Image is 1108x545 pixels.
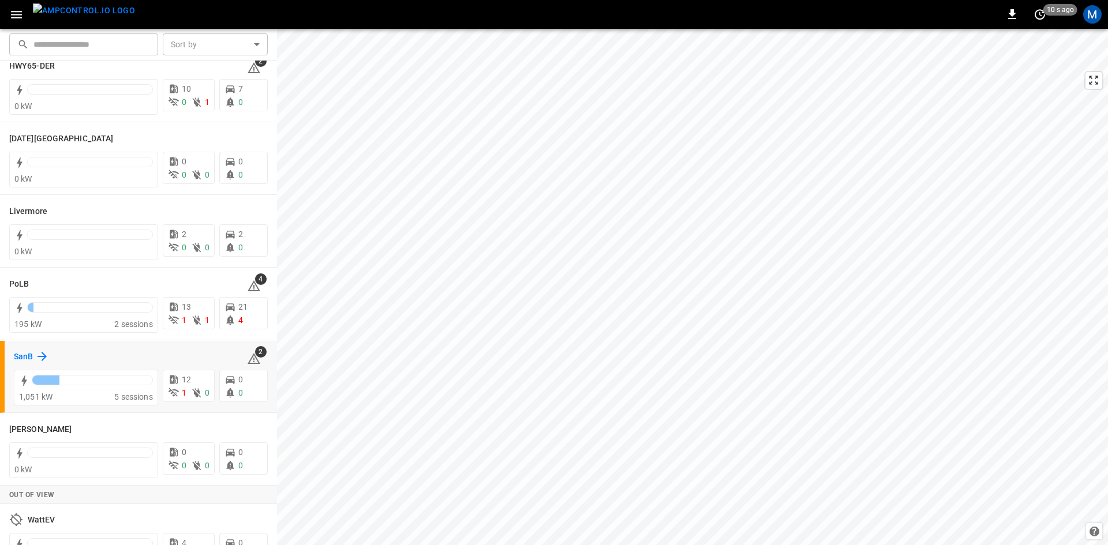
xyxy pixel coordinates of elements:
h6: PoLB [9,278,29,291]
h6: Karma Center [9,133,113,145]
h6: Livermore [9,205,47,218]
span: 1 [205,97,209,107]
span: 13 [182,302,191,311]
span: 0 [205,388,209,397]
span: 0 [238,388,243,397]
span: 0 [182,97,186,107]
h6: Vernon [9,423,72,436]
span: 0 kW [14,102,32,111]
span: 1 [182,388,186,397]
span: 4 [238,315,243,325]
span: 7 [238,84,243,93]
span: 0 [238,461,243,470]
span: 1 [182,315,186,325]
span: 0 [205,243,209,252]
span: 0 [238,97,243,107]
span: 1,051 kW [19,392,53,401]
span: 0 kW [14,247,32,256]
span: 0 kW [14,465,32,474]
span: 0 [238,243,243,252]
span: 2 sessions [114,320,153,329]
span: 0 [238,170,243,179]
div: profile-icon [1083,5,1102,24]
span: 0 [182,157,186,166]
span: 0 [205,170,209,179]
button: set refresh interval [1031,5,1049,24]
span: 21 [238,302,248,311]
span: 0 [238,448,243,457]
span: 10 [182,84,191,93]
span: 0 [205,461,209,470]
span: 0 [182,170,186,179]
span: 10 s ago [1043,4,1077,16]
span: 0 kW [14,174,32,183]
span: 2 [182,230,186,239]
span: 2 [255,346,267,358]
h6: WattEV [28,514,55,527]
strong: Out of View [9,491,54,499]
span: 0 [238,157,243,166]
img: ampcontrol.io logo [33,3,135,18]
span: 0 [238,375,243,384]
span: 195 kW [14,320,42,329]
canvas: Map [277,29,1108,545]
h6: HWY65-DER [9,60,55,73]
span: 5 sessions [114,392,153,401]
span: 0 [182,448,186,457]
span: 12 [182,375,191,384]
h6: SanB [14,351,33,363]
span: 2 [255,55,267,67]
span: 2 [238,230,243,239]
span: 0 [182,243,186,252]
span: 0 [182,461,186,470]
span: 4 [255,273,267,285]
span: 1 [205,315,209,325]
